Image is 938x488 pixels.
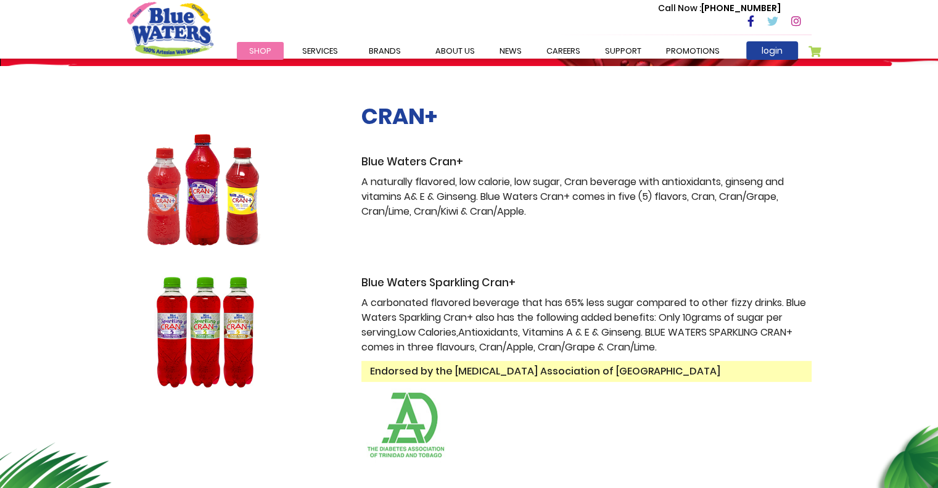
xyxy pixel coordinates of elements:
a: login [746,41,798,60]
h3: Blue Waters Sparkling Cran+ [361,276,812,289]
a: support [593,42,654,60]
a: careers [534,42,593,60]
h3: Blue Waters Cran+ [361,155,812,168]
span: Shop [249,45,271,57]
a: about us [423,42,487,60]
p: A naturally flavored, low calorie, low sugar, Cran beverage with antioxidants, ginseng and vitami... [361,175,812,219]
span: Endorsed by the [MEDICAL_DATA] Association of [GEOGRAPHIC_DATA] [361,361,812,382]
span: Call Now : [658,2,701,14]
span: Brands [369,45,401,57]
p: A carbonated flavored beverage that has 65% less sugar compared to other fizzy drinks. Blue Water... [361,296,812,355]
span: Services [302,45,338,57]
img: Sparkling Cran 330ml [127,276,282,388]
p: [PHONE_NUMBER] [658,2,781,15]
h2: CRAN+ [361,103,812,130]
a: store logo [127,2,213,56]
a: Promotions [654,42,732,60]
a: News [487,42,534,60]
